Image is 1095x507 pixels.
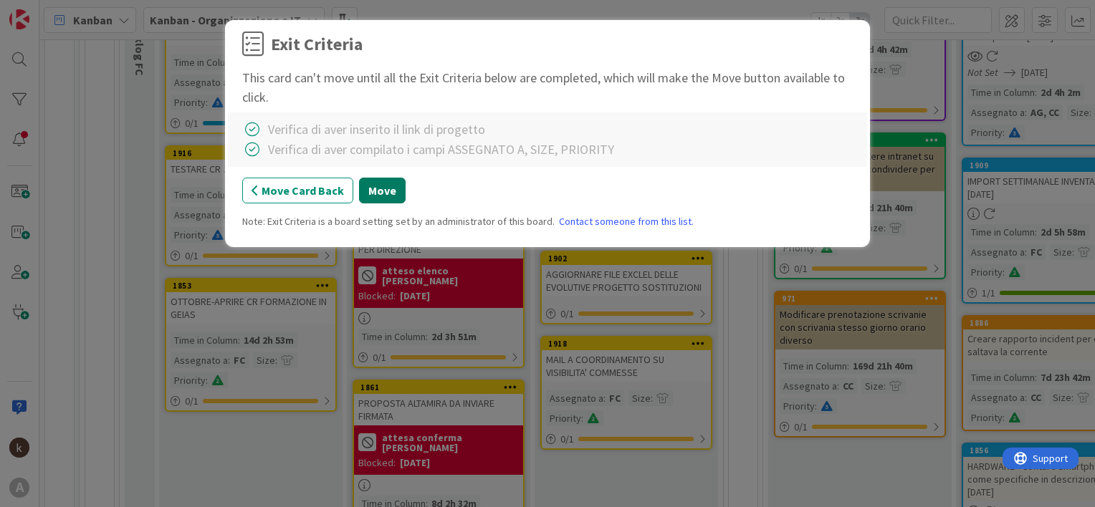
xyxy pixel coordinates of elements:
div: Exit Criteria [271,32,363,57]
div: Verifica di aver compilato i campi ASSEGNATO A, SIZE, PRIORITY [268,140,614,159]
div: Verifica di aver inserito il link di progetto [268,120,485,139]
div: This card can't move until all the Exit Criteria below are completed, which will make the Move bu... [242,68,853,107]
a: Contact someone from this list. [559,214,694,229]
span: Support [30,2,65,19]
button: Move Card Back [242,178,353,203]
button: Move [359,178,406,203]
div: Note: Exit Criteria is a board setting set by an administrator of this board. [242,214,853,229]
